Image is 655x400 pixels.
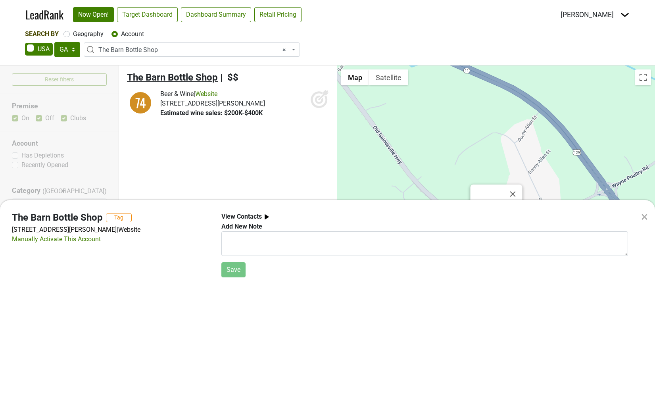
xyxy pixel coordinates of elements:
[221,213,262,220] b: View Contacts
[117,226,118,233] span: |
[262,212,272,222] img: arrow_right.svg
[118,226,140,233] a: Website
[12,212,103,223] h4: The Barn Bottle Shop
[221,223,262,230] b: Add New Note
[106,213,132,222] button: Tag
[641,207,648,226] div: ×
[12,235,101,244] div: Manually Activate This Account
[221,262,246,277] button: Save
[12,226,117,233] a: [STREET_ADDRESS][PERSON_NAME]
